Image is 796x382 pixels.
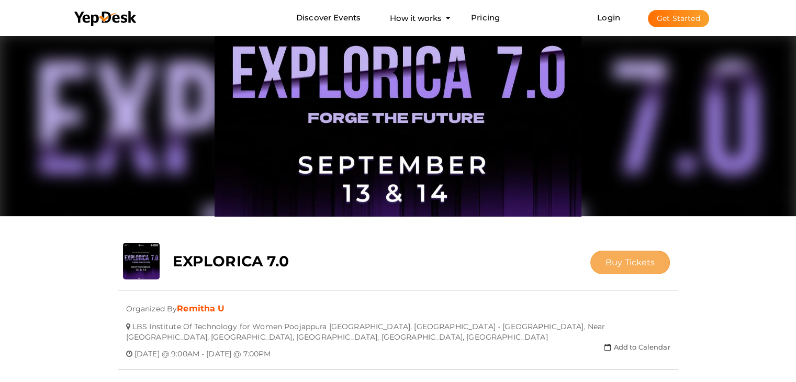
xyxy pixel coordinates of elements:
button: Get Started [648,10,709,27]
span: Organized By [126,296,177,313]
b: EXPLORICA 7.0 [173,252,289,270]
a: Add to Calendar [604,343,670,351]
a: Login [597,13,620,23]
a: Pricing [471,8,500,28]
span: Buy Tickets [606,257,655,267]
span: LBS Institute Of Technology for Women Poojappura [GEOGRAPHIC_DATA], [GEOGRAPHIC_DATA] - [GEOGRAPH... [126,314,606,342]
button: Buy Tickets [590,251,670,274]
button: How it works [387,8,445,28]
span: [DATE] @ 9:00AM - [DATE] @ 7:00PM [134,341,271,358]
a: Discover Events [296,8,361,28]
a: Remitha U [177,304,225,313]
img: DWJQ7IGG_small.jpeg [123,243,160,279]
img: PAXPRSKQ_normal.jpeg [215,33,581,217]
